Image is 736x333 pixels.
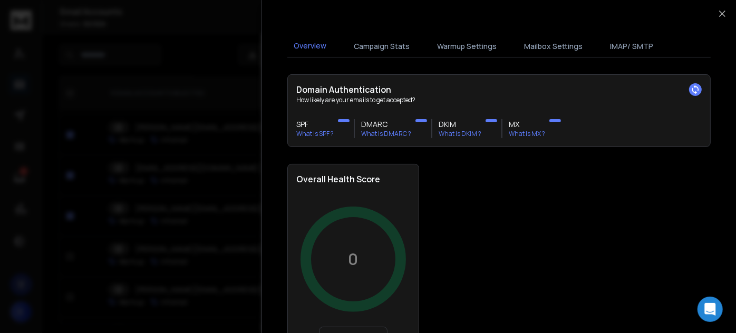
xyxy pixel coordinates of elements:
[296,173,410,185] h2: Overall Health Score
[296,130,334,138] p: What is SPF ?
[604,35,660,58] button: IMAP/ SMTP
[439,130,481,138] p: What is DKIM ?
[361,119,411,130] h3: DMARC
[509,119,545,130] h3: MX
[348,250,359,269] p: 0
[296,96,702,104] p: How likely are your emails to get accepted?
[287,34,333,58] button: Overview
[296,119,334,130] h3: SPF
[698,297,723,322] div: Open Intercom Messenger
[347,35,416,58] button: Campaign Stats
[431,35,503,58] button: Warmup Settings
[361,130,411,138] p: What is DMARC ?
[439,119,481,130] h3: DKIM
[296,83,702,96] h2: Domain Authentication
[518,35,589,58] button: Mailbox Settings
[509,130,545,138] p: What is MX ?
